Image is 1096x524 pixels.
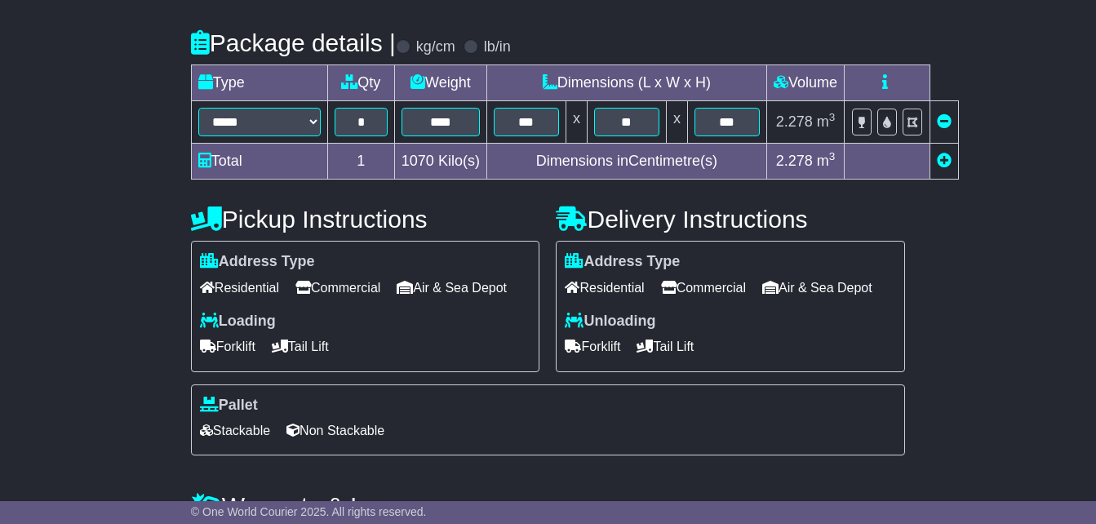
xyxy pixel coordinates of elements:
span: Residential [565,275,644,300]
span: 2.278 [776,113,813,130]
span: Residential [200,275,279,300]
label: Pallet [200,397,258,415]
span: Tail Lift [272,334,329,359]
span: m [817,153,836,169]
span: Air & Sea Depot [397,275,507,300]
td: Dimensions in Centimetre(s) [486,144,766,180]
label: Loading [200,313,276,331]
td: Kilo(s) [394,144,486,180]
h4: Delivery Instructions [556,206,905,233]
span: Tail Lift [637,334,694,359]
span: © One World Courier 2025. All rights reserved. [191,505,427,518]
span: Non Stackable [286,418,384,443]
sup: 3 [829,150,836,162]
h4: Pickup Instructions [191,206,540,233]
h4: Package details | [191,29,396,56]
span: Forklift [200,334,255,359]
span: Air & Sea Depot [762,275,872,300]
td: Volume [766,65,844,101]
sup: 3 [829,111,836,123]
td: Qty [327,65,394,101]
a: Remove this item [937,113,952,130]
span: Forklift [565,334,620,359]
label: Address Type [200,253,315,271]
span: 2.278 [776,153,813,169]
span: m [817,113,836,130]
td: x [566,101,587,144]
td: 1 [327,144,394,180]
label: kg/cm [416,38,455,56]
span: Commercial [661,275,746,300]
span: Stackable [200,418,270,443]
td: Weight [394,65,486,101]
td: Total [191,144,327,180]
span: Commercial [295,275,380,300]
td: x [666,101,687,144]
label: Address Type [565,253,680,271]
span: 1070 [402,153,434,169]
td: Dimensions (L x W x H) [486,65,766,101]
label: lb/in [484,38,511,56]
td: Type [191,65,327,101]
label: Unloading [565,313,655,331]
h4: Warranty & Insurance [191,492,905,519]
a: Add new item [937,153,952,169]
